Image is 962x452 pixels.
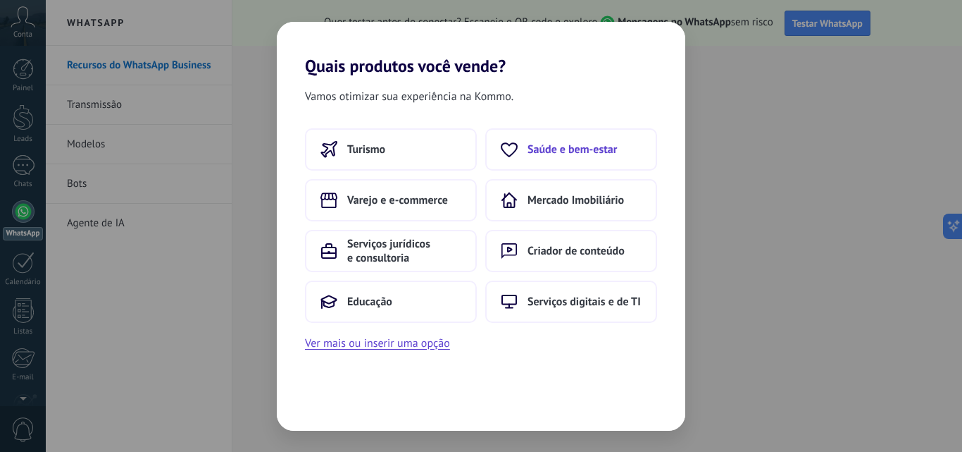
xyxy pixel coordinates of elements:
button: Ver mais ou inserir uma opção [305,334,450,353]
button: Varejo e e-commerce [305,179,477,221]
button: Educação [305,281,477,323]
span: Serviços jurídicos e consultoria [347,237,461,265]
button: Criador de conteúdo [485,230,657,272]
span: Serviços digitais e de TI [527,295,641,309]
button: Serviços jurídicos e consultoria [305,230,477,272]
button: Saúde e bem-estar [485,128,657,171]
span: Criador de conteúdo [527,244,625,258]
h2: Quais produtos você vende? [277,22,685,76]
span: Varejo e e-commerce [347,193,448,207]
button: Serviços digitais e de TI [485,281,657,323]
span: Educação [347,295,392,309]
span: Mercado Imobiliário [527,193,624,207]
button: Mercado Imobiliário [485,179,657,221]
span: Turismo [347,142,385,157]
span: Saúde e bem-estar [527,142,617,157]
span: Vamos otimizar sua experiência na Kommo. [305,87,513,106]
button: Turismo [305,128,477,171]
